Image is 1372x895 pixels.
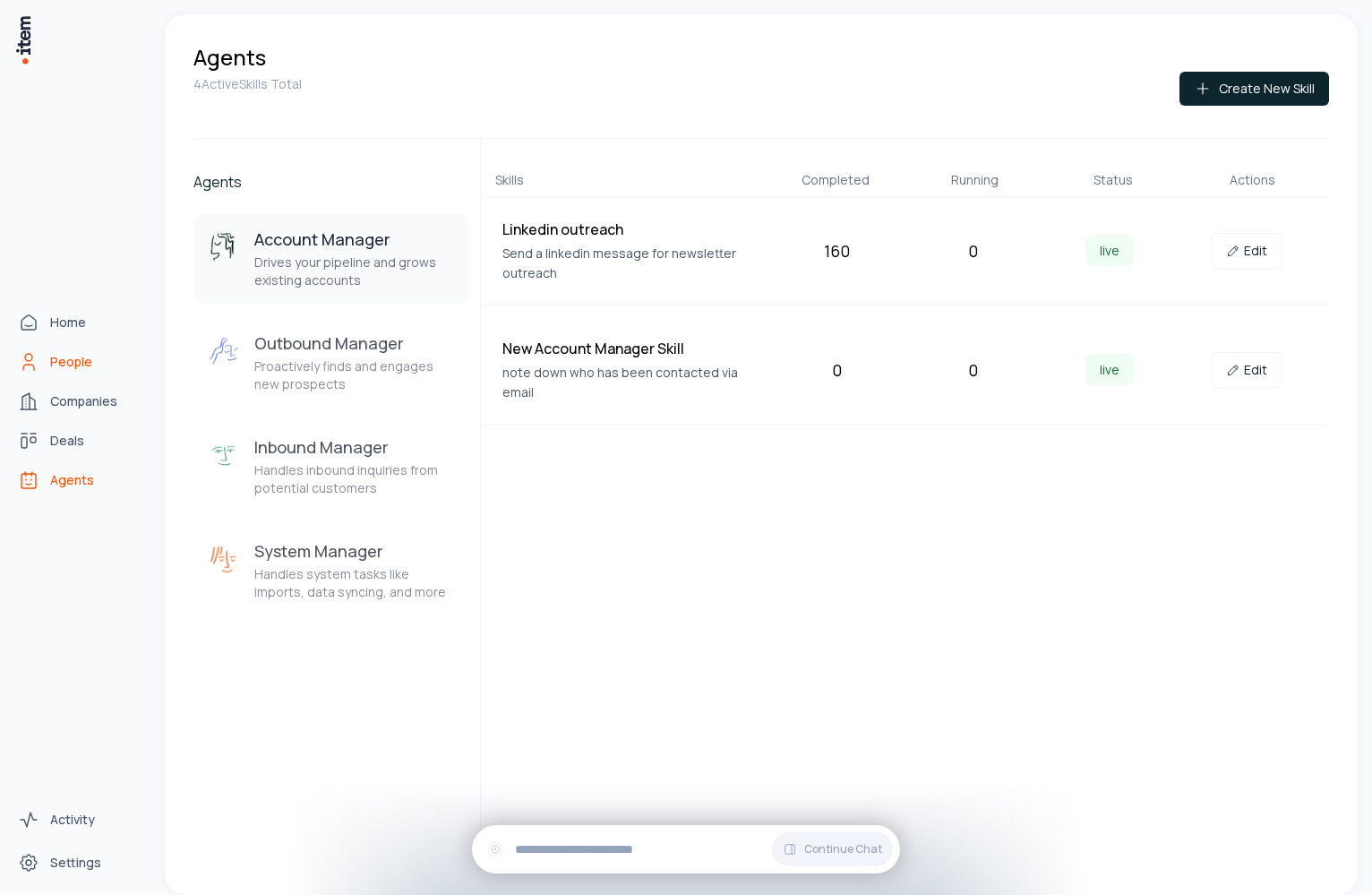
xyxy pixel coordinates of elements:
[193,75,302,93] p: 4 Active Skills Total
[912,171,1036,189] div: Running
[502,363,761,402] p: note down who has been contacted via email
[1051,171,1176,189] div: Status
[772,832,893,866] button: Continue Chat
[208,336,240,368] img: Outbound Manager
[1085,354,1134,385] span: live
[1179,72,1329,106] button: Create New Skill
[254,540,455,562] h3: System Manager
[472,825,900,873] div: Continue Chat
[913,357,1035,383] div: 0
[254,436,455,458] h3: Inbound Manager
[1190,171,1315,189] div: Actions
[254,228,455,250] h3: Account Manager
[1211,233,1282,269] a: Edit
[50,392,117,410] span: Companies
[11,802,147,838] a: Activity
[50,432,84,450] span: Deals
[776,238,898,263] div: 160
[11,383,147,419] a: Companies
[193,422,469,512] button: Inbound ManagerInbound ManagerHandles inbound inquiries from potential customers
[1211,352,1282,388] a: Edit
[50,854,101,872] span: Settings
[502,244,761,283] p: Send a linkedin message for newsletter outreach
[193,214,469,304] button: Account ManagerAccount ManagerDrives your pipeline and grows existing accounts
[254,332,455,354] h3: Outbound Manager
[50,811,95,829] span: Activity
[14,14,32,65] img: Item Brain Logo
[776,357,898,383] div: 0
[11,423,147,459] a: Deals
[254,461,455,497] p: Handles inbound inquiries from potential customers
[50,471,94,489] span: Agents
[502,219,761,240] h4: Linkedin outreach
[193,43,266,72] h1: Agents
[208,440,240,472] img: Inbound Manager
[804,842,882,856] span: Continue Chat
[208,232,240,264] img: Account Manager
[11,462,147,498] a: Agents
[50,353,92,371] span: People
[193,526,469,615] button: System ManagerSystem ManagerHandles system tasks like imports, data syncing, and more
[50,314,86,331] span: Home
[11,845,147,881] a: Settings
[913,238,1035,263] div: 0
[773,171,897,189] div: Completed
[254,254,455,289] p: Drives your pipeline and grows existing accounts
[254,565,455,601] p: Handles system tasks like imports, data syncing, and more
[254,357,455,393] p: Proactively finds and engages new prospects
[193,318,469,408] button: Outbound ManagerOutbound ManagerProactively finds and engages new prospects
[502,338,761,359] h4: New Account Manager Skill
[193,171,469,193] h2: Agents
[495,171,759,189] div: Skills
[11,344,147,380] a: People
[1085,235,1134,266] span: live
[208,544,240,576] img: System Manager
[11,305,147,340] a: Home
